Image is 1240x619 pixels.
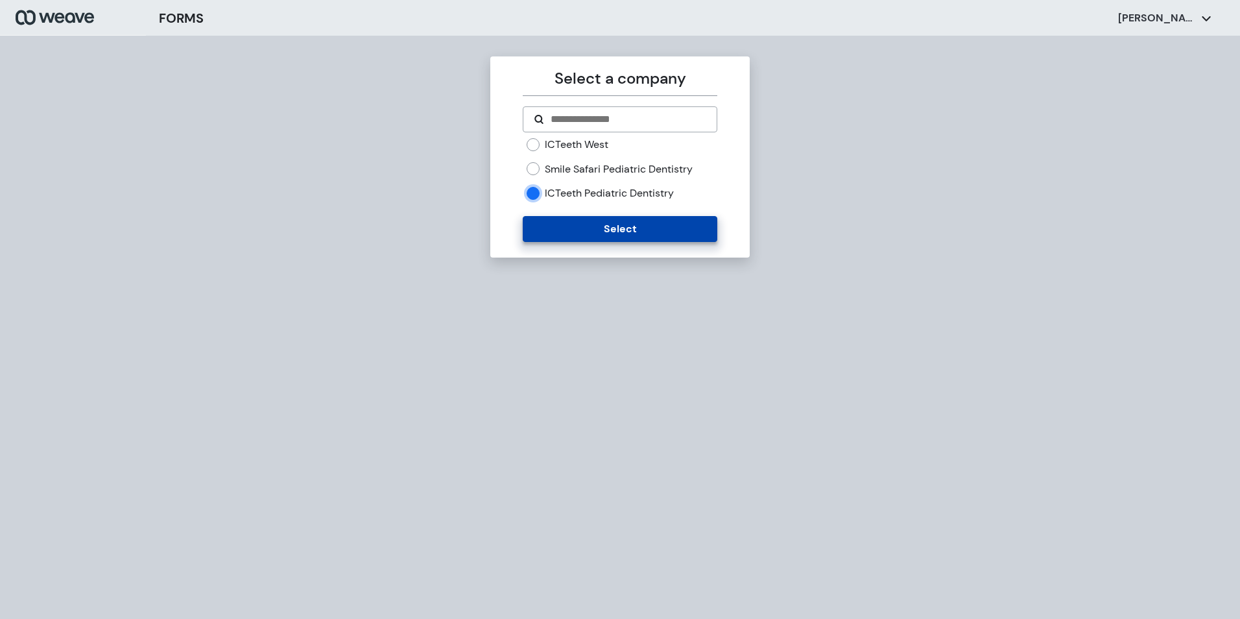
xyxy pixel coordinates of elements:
label: ICTeeth West [545,138,608,152]
p: Select a company [523,67,717,90]
input: Search [549,112,706,127]
label: ICTeeth Pediatric Dentistry [545,186,674,200]
h3: FORMS [159,8,204,28]
p: [PERSON_NAME] [1118,11,1196,25]
label: Smile Safari Pediatric Dentistry [545,162,693,176]
button: Select [523,216,717,242]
